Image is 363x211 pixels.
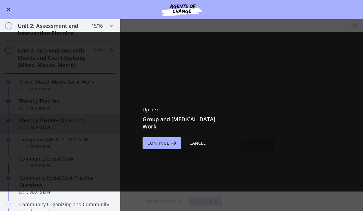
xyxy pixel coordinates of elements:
[143,106,221,113] p: Up next
[147,140,169,147] span: Continue
[143,116,221,130] h3: Group and [MEDICAL_DATA] Work
[185,137,211,149] button: Cancel
[143,137,181,149] button: Continue
[37,189,50,196] span: · 15 min
[18,22,91,37] h2: Unit 2: Assessment and Intervention Planning
[91,22,103,29] span: 15 / 16
[146,2,218,17] img: Agents of Change
[189,140,206,147] div: Cancel
[19,189,113,196] div: Video
[5,6,12,13] button: Enable menu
